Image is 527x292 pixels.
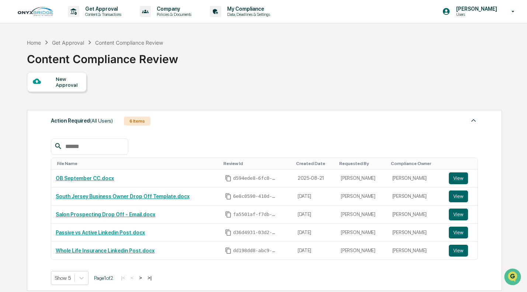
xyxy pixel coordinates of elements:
div: New Approval [56,76,80,88]
td: 2025-08-21 [293,169,336,188]
span: d594ede8-6fc0-4187-b863-e46ce2a694be [233,175,277,181]
td: [PERSON_NAME] [388,242,444,260]
span: d36d4931-03d2-42b3-a291-dd9bfe7b85d8 [233,230,277,236]
button: View [449,190,468,202]
span: Copy Id [225,193,232,200]
img: logo [18,7,53,16]
span: fa5501af-f7db-4ae6-bca9-ac5b4e43019d [233,212,277,217]
div: 🔎 [7,108,13,114]
span: Preclearance [15,93,48,100]
a: View [449,245,473,257]
div: 🗄️ [53,94,59,100]
span: Copy Id [225,175,232,182]
button: View [449,172,468,184]
div: Toggle SortBy [57,161,218,166]
button: |< [119,275,127,281]
td: [PERSON_NAME] [336,188,388,206]
p: How can we help? [7,16,134,27]
td: [DATE] [293,242,336,260]
div: We're offline, we'll be back soon [25,64,96,70]
span: Pylon [73,125,89,131]
td: [PERSON_NAME] [336,169,388,188]
div: Toggle SortBy [450,161,475,166]
div: Toggle SortBy [391,161,441,166]
p: Company [151,6,195,12]
span: Attestations [61,93,91,100]
div: Toggle SortBy [339,161,385,166]
td: [DATE] [293,206,336,224]
button: View [449,227,468,238]
td: [PERSON_NAME] [336,242,388,260]
p: My Compliance [221,6,274,12]
a: Whole Life Insurance Linkedin Post.docx [56,248,155,254]
div: Toggle SortBy [223,161,290,166]
a: Salon Prospecting Drop Off - Email.docx [56,212,155,217]
p: Policies & Documents [151,12,195,17]
p: Content & Transactions [79,12,125,17]
button: >| [145,275,154,281]
td: [PERSON_NAME] [336,224,388,242]
a: South Jersey Business Owner Drop Off Template.docx [56,193,190,199]
p: Users [450,12,501,17]
div: Start new chat [25,56,121,64]
iframe: Open customer support [503,268,523,288]
td: [DATE] [293,188,336,206]
td: [DATE] [293,224,336,242]
a: View [449,227,473,238]
button: View [449,245,468,257]
td: [PERSON_NAME] [388,206,444,224]
p: Get Approval [79,6,125,12]
a: 🗄️Attestations [51,90,94,103]
div: Home [27,39,41,46]
div: Content Compliance Review [95,39,163,46]
a: View [449,190,473,202]
button: View [449,209,468,220]
div: 🖐️ [7,94,13,100]
button: Start new chat [125,59,134,68]
span: Copy Id [225,247,232,254]
span: Data Lookup [15,107,46,114]
a: Passive vs Active Linkedin Post.docx [56,230,145,236]
p: [PERSON_NAME] [450,6,501,12]
td: [PERSON_NAME] [388,188,444,206]
input: Clear [19,34,122,41]
span: Copy Id [225,211,232,218]
span: Page 1 of 2 [94,275,113,281]
span: Copy Id [225,229,232,236]
div: 6 Items [124,117,150,126]
td: [PERSON_NAME] [388,169,444,188]
a: View [449,172,473,184]
span: 6e8c0590-410d-44a1-821c-9d16c729dcae [233,193,277,199]
span: dd198dd8-abc9-40b1-b667-2b41d2376661 [233,248,277,254]
button: < [128,275,136,281]
a: View [449,209,473,220]
a: 🖐️Preclearance [4,90,51,103]
div: Toggle SortBy [296,161,333,166]
p: Data, Deadlines & Settings [221,12,274,17]
td: [PERSON_NAME] [388,224,444,242]
a: OB September CC.docx [56,175,114,181]
img: 1746055101610-c473b297-6a78-478c-a979-82029cc54cd1 [7,56,21,70]
div: Get Approval [52,39,84,46]
td: [PERSON_NAME] [336,206,388,224]
a: Powered byPylon [52,125,89,131]
div: Content Compliance Review [27,47,178,66]
button: > [137,275,144,281]
img: caret [469,116,478,125]
a: 🔎Data Lookup [4,104,49,117]
div: Action Required [51,116,113,126]
span: (All Users) [90,118,113,124]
